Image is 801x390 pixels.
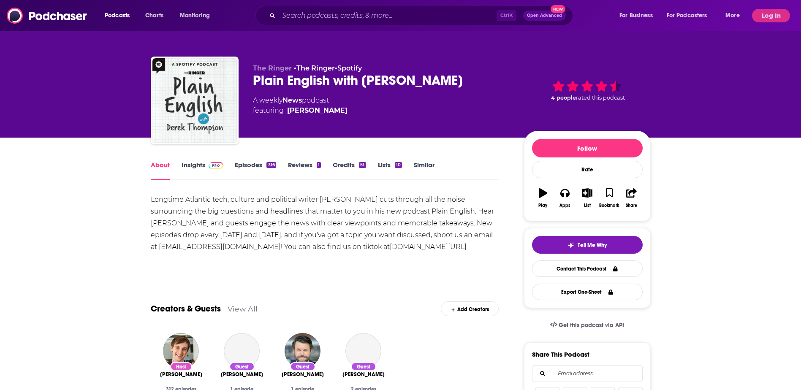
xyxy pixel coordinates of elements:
[287,106,348,116] a: Derek Thompson
[333,161,366,180] a: Credits51
[317,162,321,168] div: 1
[441,301,499,316] div: Add Creators
[180,10,210,22] span: Monitoring
[170,362,192,371] div: Host
[620,183,642,213] button: Share
[538,203,547,208] div: Play
[253,106,348,116] span: featuring
[532,365,643,382] div: Search followers
[221,371,263,378] span: [PERSON_NAME]
[140,9,168,22] a: Charts
[351,362,376,371] div: Guest
[559,203,570,208] div: Apps
[667,10,707,22] span: For Podcasters
[725,10,740,22] span: More
[224,333,260,369] a: Skanda Amarnath
[160,371,202,378] span: [PERSON_NAME]
[532,284,643,300] button: Export One-Sheet
[554,183,576,213] button: Apps
[497,10,516,21] span: Ctrl K
[221,371,263,378] a: Skanda Amarnath
[661,9,720,22] button: open menu
[614,9,663,22] button: open menu
[395,162,402,168] div: 10
[523,11,566,21] button: Open AdvancedNew
[532,183,554,213] button: Play
[235,161,276,180] a: Episodes316
[551,95,576,101] span: 4 people
[342,371,385,378] span: [PERSON_NAME]
[182,161,223,180] a: InsightsPodchaser Pro
[532,139,643,157] button: Follow
[266,162,276,168] div: 316
[7,8,88,24] img: Podchaser - Follow, Share and Rate Podcasts
[296,64,335,72] a: The Ringer
[285,333,320,369] img: Charles Duhigg
[282,371,324,378] span: [PERSON_NAME]
[342,371,385,378] a: Jason Furman
[567,242,574,249] img: tell me why sparkle
[720,9,750,22] button: open menu
[345,333,381,369] a: Jason Furman
[335,64,362,72] span: •
[539,366,635,382] input: Email address...
[253,64,292,72] span: The Ringer
[584,203,591,208] div: List
[174,9,221,22] button: open menu
[378,161,402,180] a: Lists10
[99,9,141,22] button: open menu
[524,64,651,116] div: 4 peoplerated this podcast
[105,10,130,22] span: Podcasts
[532,236,643,254] button: tell me why sparkleTell Me Why
[576,95,625,101] span: rated this podcast
[294,64,335,72] span: •
[151,161,170,180] a: About
[151,194,499,253] div: Longtime Atlantic tech, culture and political writer [PERSON_NAME] cuts through all the noise sur...
[160,371,202,378] a: Derek Thompson
[163,333,199,369] img: Derek Thompson
[578,242,607,249] span: Tell Me Why
[282,371,324,378] a: Charles Duhigg
[390,243,467,251] a: [DOMAIN_NAME][URL]
[551,5,566,13] span: New
[288,161,321,180] a: Reviews1
[619,10,653,22] span: For Business
[279,9,497,22] input: Search podcasts, credits, & more...
[209,162,223,169] img: Podchaser Pro
[253,95,348,116] div: A weekly podcast
[598,183,620,213] button: Bookmark
[599,203,619,208] div: Bookmark
[263,6,581,25] div: Search podcasts, credits, & more...
[282,96,302,104] a: News
[337,64,362,72] a: Spotify
[151,303,221,314] a: Creators & Guests
[229,362,255,371] div: Guest
[228,304,258,313] a: View All
[527,14,562,18] span: Open Advanced
[576,183,598,213] button: List
[752,9,790,22] button: Log In
[626,203,637,208] div: Share
[559,322,624,329] span: Get this podcast via API
[359,162,366,168] div: 51
[414,161,434,180] a: Similar
[532,161,643,178] div: Rate
[532,260,643,277] a: Contact This Podcast
[543,315,631,336] a: Get this podcast via API
[145,10,163,22] span: Charts
[532,350,589,358] h3: Share This Podcast
[152,58,237,143] img: Plain English with Derek Thompson
[290,362,315,371] div: Guest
